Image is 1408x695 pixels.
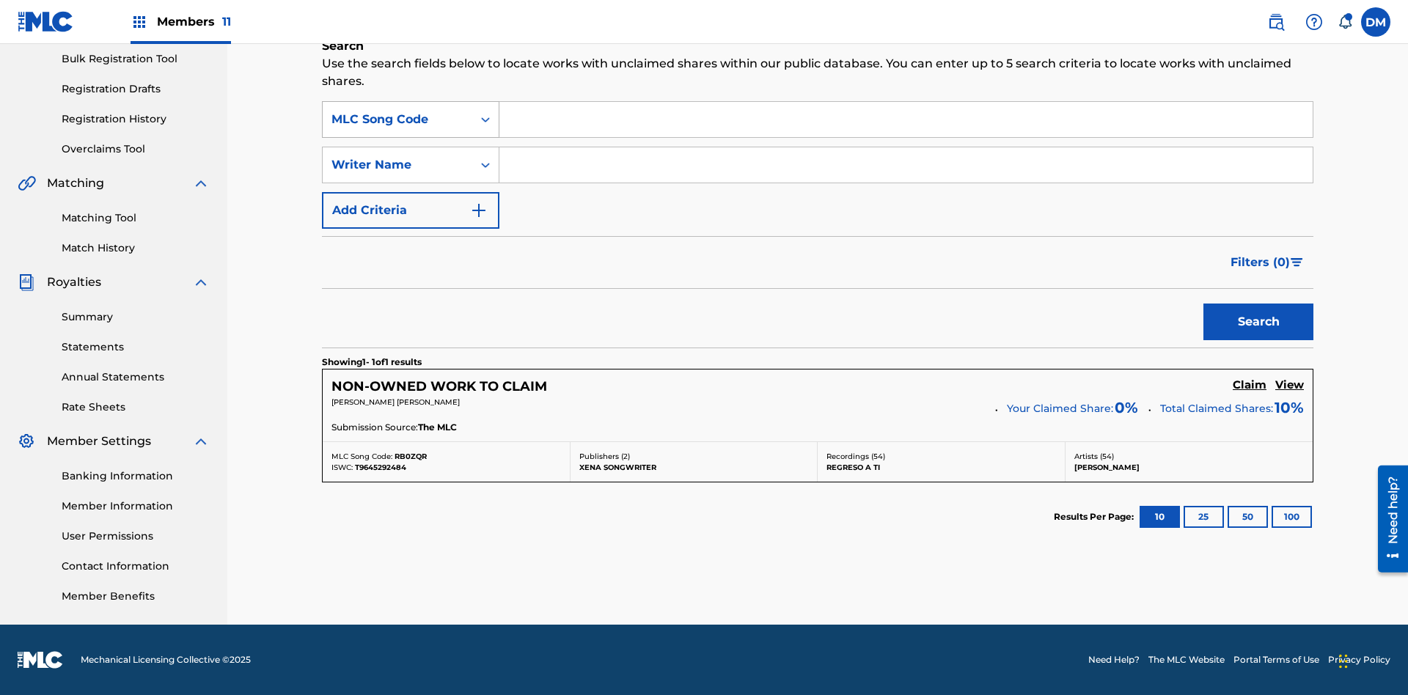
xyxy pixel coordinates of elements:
[331,156,463,174] div: Writer Name
[62,141,210,157] a: Overclaims Tool
[1184,506,1224,528] button: 25
[18,651,63,669] img: logo
[62,339,210,355] a: Statements
[131,13,148,31] img: Top Rightsholders
[1339,639,1348,683] div: Drag
[331,452,392,461] span: MLC Song Code:
[1203,304,1313,340] button: Search
[322,192,499,229] button: Add Criteria
[1148,653,1225,666] a: The MLC Website
[1328,653,1390,666] a: Privacy Policy
[826,462,1056,473] p: REGRESO A TI
[322,37,1313,55] h6: Search
[81,653,251,666] span: Mechanical Licensing Collective © 2025
[62,559,210,574] a: Contact Information
[1367,460,1408,580] iframe: Resource Center
[1222,244,1313,281] button: Filters (0)
[1140,506,1180,528] button: 10
[331,421,418,434] span: Submission Source:
[1291,258,1303,267] img: filter
[355,463,406,472] span: T9645292484
[1299,7,1329,37] div: Help
[62,400,210,415] a: Rate Sheets
[1267,13,1285,31] img: search
[579,462,809,473] p: XENA SONGWRITER
[322,55,1313,90] p: Use the search fields below to locate works with unclaimed shares within our public database. You...
[222,15,231,29] span: 11
[192,433,210,450] img: expand
[826,451,1056,462] p: Recordings ( 54 )
[1361,7,1390,37] div: User Menu
[1275,378,1304,394] a: View
[418,421,457,434] span: The MLC
[331,463,353,472] span: ISWC:
[18,273,35,291] img: Royalties
[1115,397,1138,419] span: 0 %
[1261,7,1291,37] a: Public Search
[1228,506,1268,528] button: 50
[62,111,210,127] a: Registration History
[1160,402,1273,415] span: Total Claimed Shares:
[1088,653,1140,666] a: Need Help?
[62,210,210,226] a: Matching Tool
[1054,510,1137,523] p: Results Per Page:
[62,81,210,97] a: Registration Drafts
[1305,13,1323,31] img: help
[1233,378,1266,392] h5: Claim
[47,433,151,450] span: Member Settings
[18,433,35,450] img: Member Settings
[1074,451,1305,462] p: Artists ( 54 )
[62,499,210,514] a: Member Information
[1338,15,1352,29] div: Notifications
[62,309,210,325] a: Summary
[62,51,210,67] a: Bulk Registration Tool
[192,174,210,192] img: expand
[331,397,460,407] span: [PERSON_NAME] [PERSON_NAME]
[157,13,231,30] span: Members
[62,369,210,385] a: Annual Statements
[1275,397,1304,419] span: 10 %
[62,240,210,256] a: Match History
[322,101,1313,347] form: Search Form
[579,451,809,462] p: Publishers ( 2 )
[192,273,210,291] img: expand
[18,11,74,32] img: MLC Logo
[1074,462,1305,473] p: [PERSON_NAME]
[47,273,101,291] span: Royalties
[331,378,547,395] h5: NON-OWNED WORK TO CLAIM
[62,529,210,544] a: User Permissions
[1233,653,1319,666] a: Portal Terms of Use
[470,202,488,219] img: 9d2ae6d4665cec9f34b9.svg
[18,174,36,192] img: Matching
[62,589,210,604] a: Member Benefits
[1272,506,1312,528] button: 100
[395,452,427,461] span: RB0ZQR
[1231,254,1290,271] span: Filters ( 0 )
[1007,401,1113,416] span: Your Claimed Share:
[62,468,210,484] a: Banking Information
[322,356,422,369] p: Showing 1 - 1 of 1 results
[1335,625,1408,695] iframe: Chat Widget
[47,174,104,192] span: Matching
[331,111,463,128] div: MLC Song Code
[1275,378,1304,392] h5: View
